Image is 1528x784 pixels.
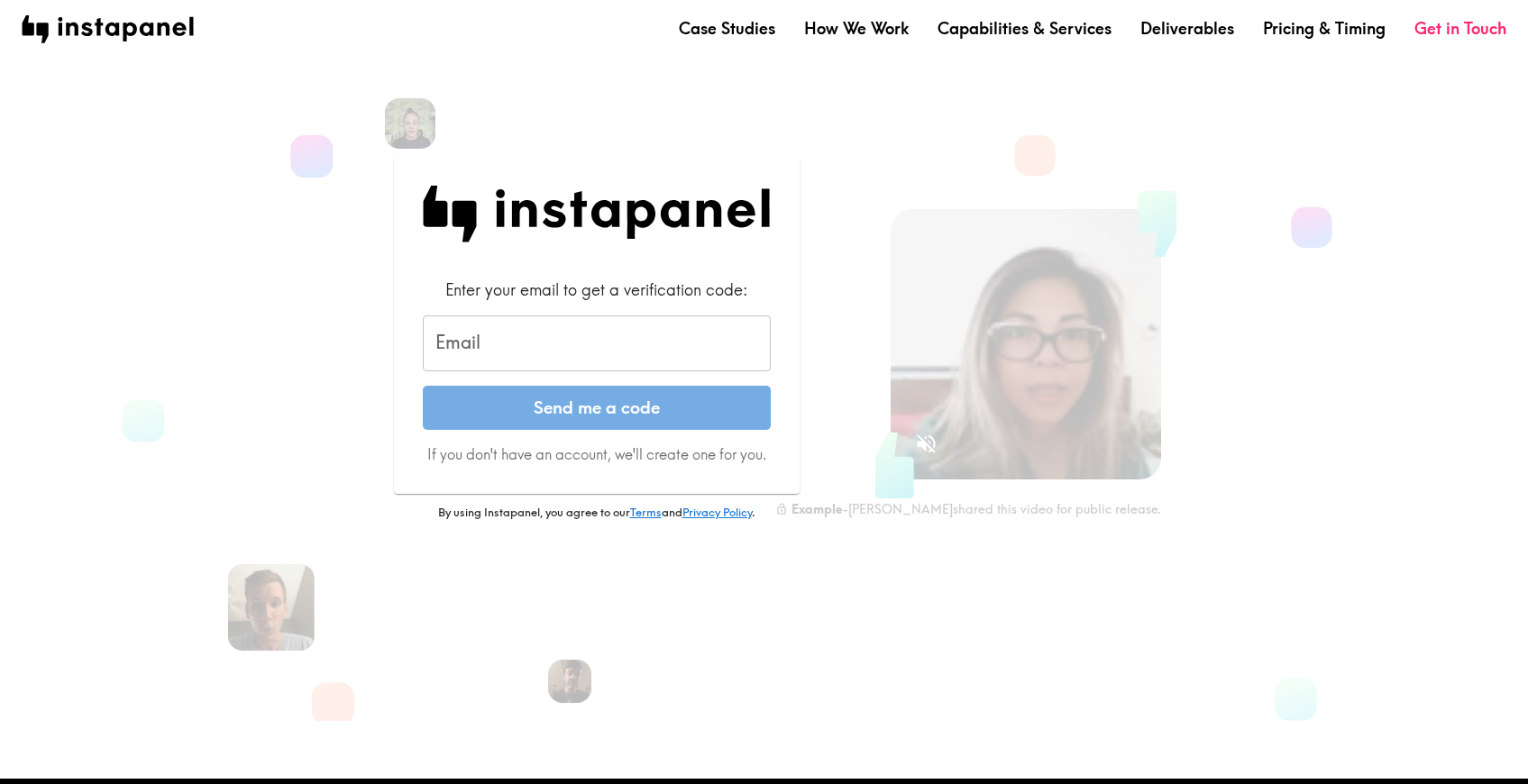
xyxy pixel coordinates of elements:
p: If you don't have an account, we'll create one for you. [423,444,771,464]
div: Enter your email to get a verification code: [423,278,771,301]
img: instapanel [22,15,194,43]
button: Sound is off [907,424,946,463]
img: Martina [385,98,435,149]
button: Send me a code [423,386,771,431]
a: Pricing & Timing [1263,17,1386,40]
a: How We Work [804,17,909,40]
a: Privacy Policy [682,505,752,519]
a: Get in Touch [1414,17,1506,40]
b: Example [791,501,842,517]
img: Eric [227,564,314,651]
div: - [PERSON_NAME] shared this video for public release. [775,501,1161,517]
img: Instapanel [423,186,771,242]
a: Capabilities & Services [938,17,1112,40]
a: Terms [630,505,662,519]
p: By using Instapanel, you agree to our and . [394,505,800,521]
img: Spencer [548,660,591,703]
a: Case Studies [679,17,775,40]
a: Deliverables [1140,17,1234,40]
